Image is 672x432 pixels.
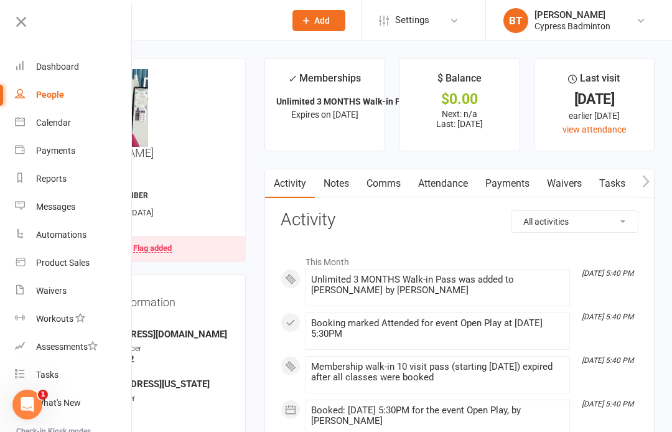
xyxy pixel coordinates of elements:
a: Waivers [538,169,590,198]
p: Next: n/a Last: [DATE] [411,109,508,129]
a: Automations [15,221,133,249]
div: Flag added [133,244,172,253]
a: view attendance [562,124,626,134]
a: What's New [15,389,133,417]
strong: - [78,404,229,415]
span: Add [314,16,330,26]
a: Dashboard [15,53,133,81]
div: earlier [DATE] [546,109,643,123]
div: Workouts [36,314,73,324]
div: $0.00 [411,93,508,106]
div: Cypress Badminton [534,21,610,32]
div: Last visit [568,70,620,93]
h3: [PERSON_NAME] [70,69,235,159]
div: Date of Birth [78,418,229,430]
li: This Month [281,249,638,269]
i: [DATE] 5:40 PM [582,312,633,321]
div: Payments [36,146,75,156]
div: Automations [36,230,86,240]
a: Notes [315,169,358,198]
input: Search... [73,12,276,29]
div: [DATE] [546,93,643,106]
a: Activity [265,169,315,198]
div: Calendar [36,118,71,128]
a: Comms [358,169,409,198]
div: Waivers [36,286,67,296]
i: ✓ [288,73,296,85]
a: Workouts [15,305,133,333]
div: Dashboard [36,62,79,72]
i: [DATE] 5:40 PM [582,356,633,365]
h3: Activity [281,210,638,230]
div: Product Sales [36,258,90,268]
div: Reports [36,174,67,184]
div: Cellphone Number [78,343,229,355]
span: 1 [38,390,48,400]
div: Email [78,318,229,330]
a: Calendar [15,109,133,137]
div: Membership walk-in 10 visit pass (starting [DATE]) expired after all classes were booked [311,362,564,383]
div: People [36,90,64,100]
a: Tasks [15,361,133,389]
div: Address [78,368,229,380]
a: Assessments [15,333,133,361]
strong: 2818665242 [78,354,229,365]
div: $ Balance [437,70,482,93]
a: Payments [477,169,538,198]
h3: Contact information [77,291,229,309]
div: Assessments [36,342,98,352]
div: Member Number [78,393,229,405]
a: Reports [15,165,133,193]
strong: Unlimited 3 MONTHS Walk-in Pass [276,96,414,106]
div: Booking marked Attended for event Open Play at [DATE] 5:30PM [311,318,564,339]
a: Payments [15,137,133,165]
span: Expires on [DATE] [291,110,358,120]
button: Add [292,10,345,31]
div: BT [503,8,528,33]
div: Unlimited 3 MONTHS Walk-in Pass was added to [PERSON_NAME] by [PERSON_NAME] [311,275,564,296]
iframe: Intercom live chat [12,390,42,420]
strong: [EMAIL_ADDRESS][DOMAIN_NAME] [78,329,229,340]
i: [DATE] 5:40 PM [582,400,633,408]
i: [DATE] 5:40 PM [582,269,633,278]
div: [PERSON_NAME] [534,9,610,21]
span: Settings [395,6,429,34]
div: Messages [36,202,75,212]
div: Memberships [288,70,361,93]
strong: [STREET_ADDRESS][US_STATE] [78,378,229,390]
a: People [15,81,133,109]
div: Tasks [36,370,58,380]
a: Messages [15,193,133,221]
a: Product Sales [15,249,133,277]
a: Waivers [15,277,133,305]
div: What's New [36,398,81,408]
div: Booked: [DATE] 5:30PM for the event Open Play, by [PERSON_NAME] [311,405,564,426]
a: Attendance [409,169,477,198]
a: Tasks [590,169,634,198]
